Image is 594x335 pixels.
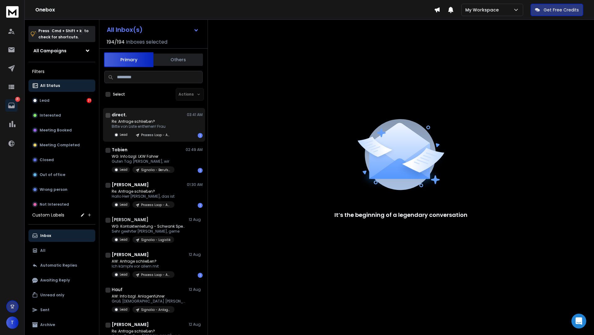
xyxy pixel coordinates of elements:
[186,147,203,152] p: 02:49 AM
[112,159,174,164] p: Guten Tag [PERSON_NAME], wir
[51,27,83,34] span: Cmd + Shift + k
[465,7,501,13] p: My Workspace
[187,112,203,117] p: 03:41 AM
[102,24,204,36] button: All Inbox(s)
[112,329,184,334] p: Re: Anfrage schließen?
[112,259,174,264] p: AW: Anfrage schließen?
[5,99,18,112] a: 21
[141,133,171,137] p: Process Loop - Agentur
[40,128,72,133] p: Meeting Booked
[33,48,67,54] h1: All Campaigns
[112,251,149,258] h1: [PERSON_NAME]
[40,278,70,283] p: Awaiting Reply
[112,286,123,293] h1: Hauf
[112,124,174,129] p: Bitte von Liste entfernen! Frau
[28,45,95,57] button: All Campaigns
[112,299,186,304] p: Grüß [DEMOGRAPHIC_DATA] [PERSON_NAME], danke
[28,289,95,301] button: Unread only
[107,38,125,46] span: 194 / 194
[28,183,95,196] button: Wrong person
[32,212,64,218] h3: Custom Labels
[87,98,92,103] div: 21
[112,112,127,118] h1: direct.
[28,230,95,242] button: Inbox
[112,294,186,299] p: AW: Info bzgl. Anlagenführer
[40,293,64,298] p: Unread only
[28,124,95,136] button: Meeting Booked
[15,97,20,102] p: 21
[112,194,174,199] p: Hallo Herr [PERSON_NAME], das ist
[141,307,171,312] p: Signalia - Anlagenführer
[40,143,80,148] p: Meeting Completed
[544,7,579,13] p: Get Free Credits
[198,133,203,138] div: 1
[107,27,143,33] h1: All Inbox(s)
[40,248,45,253] p: All
[28,244,95,257] button: All
[6,316,19,329] button: T
[187,182,203,187] p: 01:30 AM
[141,168,171,172] p: Signalia - Berufskraftfahrer
[120,202,127,207] p: Lead
[112,189,174,194] p: Re: Anfrage schließen?
[40,263,77,268] p: Automatic Replies
[40,322,55,327] p: Archive
[334,211,467,219] p: It’s the beginning of a legendary conversation
[112,229,186,234] p: Sehr geehrter [PERSON_NAME], gerne
[28,319,95,331] button: Archive
[28,169,95,181] button: Out of office
[6,6,19,18] img: logo
[120,167,127,172] p: Lead
[141,203,171,207] p: Process Loop - Agentur
[120,307,127,312] p: Lead
[571,314,586,329] div: Open Intercom Messenger
[28,67,95,76] h3: Filters
[40,187,67,192] p: Wrong person
[120,272,127,277] p: Lead
[40,202,69,207] p: Not Interested
[104,52,153,67] button: Primary
[28,274,95,286] button: Awaiting Reply
[112,217,148,223] h1: [PERSON_NAME]
[189,322,203,327] p: 12 Aug
[28,79,95,92] button: All Status
[40,83,60,88] p: All Status
[531,4,583,16] button: Get Free Credits
[198,203,203,208] div: 1
[112,264,174,269] p: Ich kämpfe vor allem mit
[28,154,95,166] button: Closed
[28,304,95,316] button: Sent
[28,94,95,107] button: Lead21
[113,92,125,97] label: Select
[112,119,174,124] p: Re: Anfrage schließen?
[28,139,95,151] button: Meeting Completed
[38,28,88,40] p: Press to check for shortcuts.
[189,252,203,257] p: 12 Aug
[112,154,174,159] p: WG: Info bzgl. LKW Fahrer
[120,237,127,242] p: Lead
[28,109,95,122] button: Interested
[40,157,54,162] p: Closed
[112,224,186,229] p: WG: Kontakteinleitung - Schwank Spedition
[120,132,127,137] p: Lead
[28,259,95,272] button: Automatic Replies
[126,38,167,46] h3: Inboxes selected
[40,307,49,312] p: Sent
[141,238,170,242] p: Signalia - Logistik
[40,233,51,238] p: Inbox
[112,182,149,188] h1: [PERSON_NAME]
[189,217,203,222] p: 12 Aug
[40,98,49,103] p: Lead
[198,273,203,278] div: 1
[198,168,203,173] div: 1
[112,147,127,153] h1: Tobien
[189,287,203,292] p: 12 Aug
[141,273,171,277] p: Process Loop - Agentur
[112,321,149,328] h1: [PERSON_NAME]
[35,6,434,14] h1: Onebox
[153,53,203,67] button: Others
[28,198,95,211] button: Not Interested
[40,113,61,118] p: Interested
